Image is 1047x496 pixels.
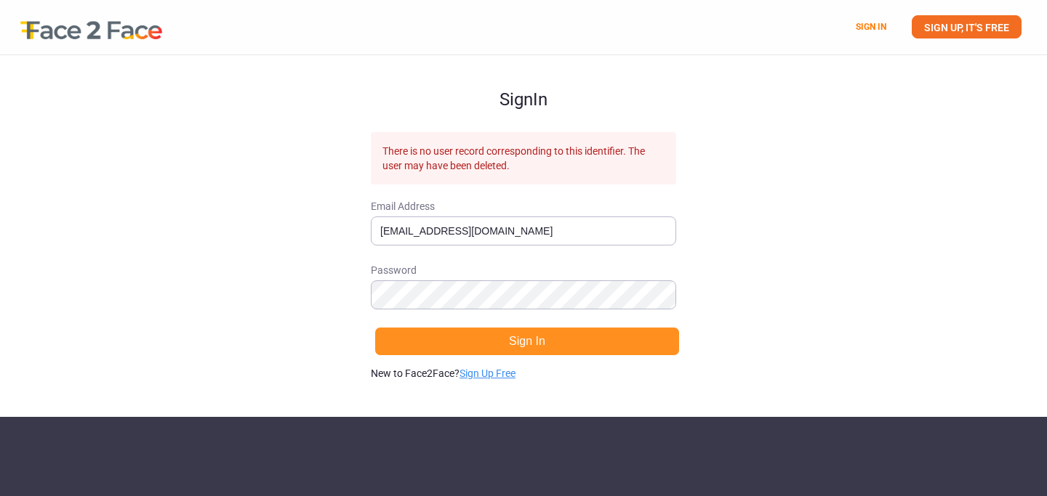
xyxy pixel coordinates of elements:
a: Sign Up Free [460,367,516,379]
input: Password [371,280,676,309]
input: Email Address [371,216,676,245]
span: Password [371,263,676,277]
span: Email Address [371,199,676,214]
div: There is no user record corresponding to this identifier. The user may have been deleted. [371,132,676,184]
a: SIGN IN [856,22,886,32]
h1: Sign In [371,55,676,109]
p: New to Face2Face? [371,366,676,381]
button: Sign In [374,327,680,356]
a: SIGN UP, IT'S FREE [912,15,1022,38]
